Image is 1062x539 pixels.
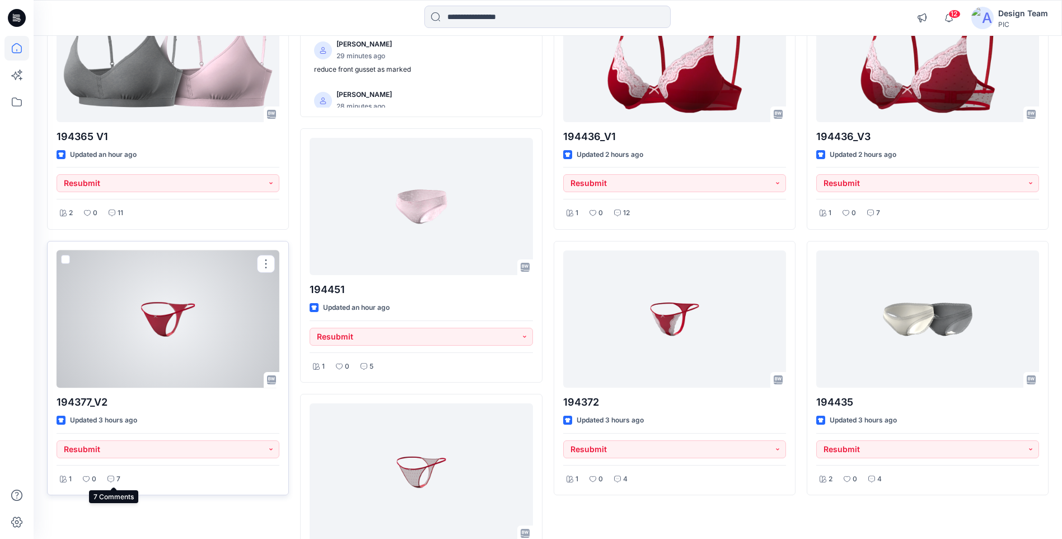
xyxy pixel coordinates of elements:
[816,129,1039,145] p: 194436_V3
[971,7,994,29] img: avatar
[829,207,831,219] p: 1
[576,207,578,219] p: 1
[336,89,392,101] p: [PERSON_NAME]
[623,207,630,219] p: 12
[70,149,137,161] p: Updated an hour ago
[598,207,603,219] p: 0
[563,394,786,410] p: 194372
[829,473,832,485] p: 2
[876,207,880,219] p: 7
[563,250,786,388] a: 194372
[322,361,325,373] p: 1
[57,394,279,410] p: 194377_V2
[310,85,532,142] a: [PERSON_NAME]28 minutes agoincrease side seam length at leg opening and adjust leg opening as marked
[310,34,532,80] a: [PERSON_NAME]29 minutes agoreduce front gusset as marked
[877,473,882,485] p: 4
[116,473,120,485] p: 7
[310,282,532,298] p: 194451
[69,473,72,485] p: 1
[830,415,897,426] p: Updated 3 hours ago
[336,50,392,62] p: 29 minutes ago
[369,361,373,373] p: 5
[563,129,786,145] p: 194436_V1
[577,415,644,426] p: Updated 3 hours ago
[118,207,123,219] p: 11
[70,415,137,426] p: Updated 3 hours ago
[623,473,628,485] p: 4
[69,207,73,219] p: 2
[577,149,643,161] p: Updated 2 hours ago
[998,20,1048,29] div: PIC
[830,149,896,161] p: Updated 2 hours ago
[314,64,528,76] p: reduce front gusset as marked
[57,129,279,145] p: 194365 V1
[92,473,96,485] p: 0
[816,250,1039,388] a: 194435
[320,47,326,54] svg: avatar
[948,10,961,18] span: 12
[345,361,349,373] p: 0
[320,97,326,104] svg: avatar
[57,250,279,388] a: 194377_V2
[853,473,857,485] p: 0
[323,302,390,314] p: Updated an hour ago
[998,7,1048,20] div: Design Team
[93,207,97,219] p: 0
[336,101,392,113] p: 28 minutes ago
[816,394,1039,410] p: 194435
[310,138,532,275] a: 194451
[852,207,856,219] p: 0
[336,39,392,50] p: [PERSON_NAME]
[576,473,578,485] p: 1
[598,473,603,485] p: 0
